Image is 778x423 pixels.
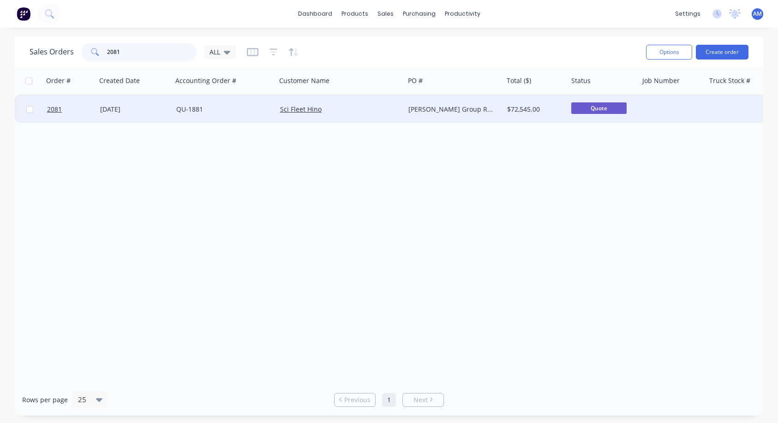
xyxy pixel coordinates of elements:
[571,76,591,85] div: Status
[337,7,373,21] div: products
[17,7,30,21] img: Factory
[47,95,100,123] a: 2081
[408,76,423,85] div: PO #
[507,76,531,85] div: Total ($)
[22,395,68,405] span: Rows per page
[642,76,680,85] div: Job Number
[280,105,322,113] a: Sci Fleet Hino
[209,47,220,57] span: ALL
[398,7,440,21] div: purchasing
[670,7,705,21] div: settings
[696,45,748,60] button: Create order
[30,48,74,56] h1: Sales Orders
[107,43,197,61] input: Search...
[100,105,169,114] div: [DATE]
[753,10,762,18] span: AM
[279,76,329,85] div: Customer Name
[293,7,337,21] a: dashboard
[344,395,371,405] span: Previous
[175,76,236,85] div: Accounting Order #
[507,105,561,114] div: $72,545.00
[709,76,750,85] div: Truck Stock #
[373,7,398,21] div: sales
[335,395,375,405] a: Previous page
[646,45,692,60] button: Options
[413,395,428,405] span: Next
[176,105,203,113] a: QU-1881
[408,105,495,114] div: [PERSON_NAME] Group Revised
[46,76,71,85] div: Order #
[403,395,443,405] a: Next page
[440,7,485,21] div: productivity
[571,102,627,114] span: Quote
[47,105,62,114] span: 2081
[99,76,140,85] div: Created Date
[330,393,448,407] ul: Pagination
[382,393,396,407] a: Page 1 is your current page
